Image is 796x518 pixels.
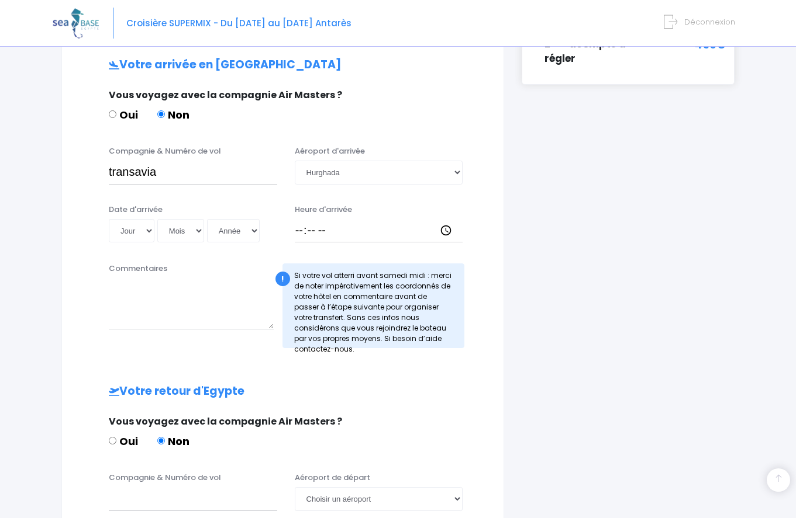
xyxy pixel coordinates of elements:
[157,107,189,123] label: Non
[295,145,365,157] label: Aéroport d'arrivée
[295,472,370,484] label: Aéroport de départ
[282,263,465,348] div: Si votre vol atterri avant samedi midi : merci de noter impérativement les coordonnés de votre hô...
[109,145,221,157] label: Compagnie & Numéro de vol
[109,204,163,215] label: Date d'arrivée
[109,415,342,428] span: Vous voyagez avec la compagnie Air Masters ?
[545,37,626,66] span: 2 acompte à régler
[684,16,735,27] span: Déconnexion
[109,472,221,484] label: Compagnie & Numéro de vol
[109,263,167,274] label: Commentaires
[157,433,189,449] label: Non
[109,433,138,449] label: Oui
[85,385,480,398] h2: Votre retour d'Egypte
[109,88,342,102] span: Vous voyagez avec la compagnie Air Masters ?
[126,17,352,29] span: Croisière SUPERMIX - Du [DATE] au [DATE] Antarès
[109,437,116,444] input: Oui
[109,107,138,123] label: Oui
[109,110,116,118] input: Oui
[157,110,165,118] input: Non
[275,272,290,286] div: !
[157,437,165,444] input: Non
[295,204,352,215] label: Heure d'arrivée
[85,58,480,72] h2: Votre arrivée en [GEOGRAPHIC_DATA]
